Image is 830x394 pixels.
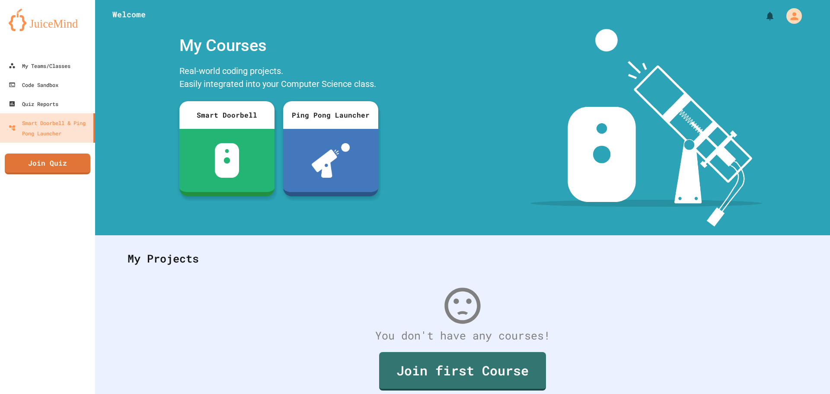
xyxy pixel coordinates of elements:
[777,6,804,26] div: My Account
[794,359,821,385] iframe: chat widget
[749,9,777,23] div: My Notifications
[379,352,546,391] a: Join first Course
[119,242,806,275] div: My Projects
[312,143,350,178] img: ppl-with-ball.png
[9,118,90,138] div: Smart Doorbell & Ping Pong Launcher
[119,327,806,344] div: You don't have any courses!
[175,62,383,95] div: Real-world coding projects. Easily integrated into your Computer Science class.
[758,322,821,359] iframe: chat widget
[5,154,90,174] a: Join Quiz
[9,9,86,31] img: logo-orange.svg
[9,61,70,71] div: My Teams/Classes
[9,99,58,109] div: Quiz Reports
[175,29,383,62] div: My Courses
[215,143,239,178] img: sdb-white.svg
[283,101,378,129] div: Ping Pong Launcher
[9,80,58,90] div: Code Sandbox
[179,101,275,129] div: Smart Doorbell
[530,29,762,227] img: banner-image-my-projects.png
